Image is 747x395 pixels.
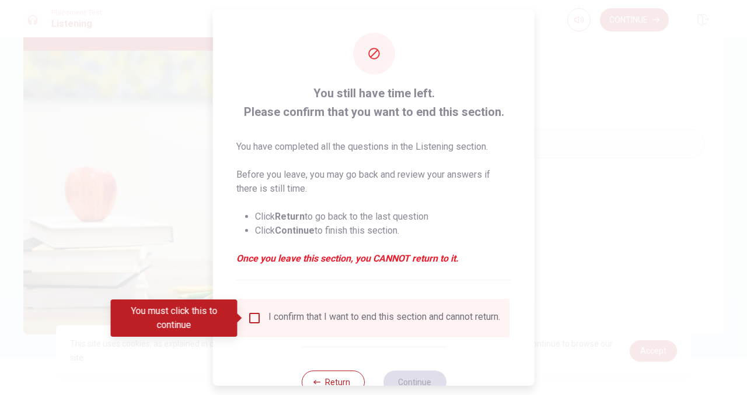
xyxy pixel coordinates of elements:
[111,299,238,337] div: You must click this to continue
[383,371,446,394] button: Continue
[255,210,511,224] li: Click to go back to the last question
[255,224,511,238] li: Click to finish this section.
[275,211,305,222] strong: Return
[268,311,500,325] div: I confirm that I want to end this section and cannot return.
[301,371,364,394] button: Return
[236,84,511,121] span: You still have time left. Please confirm that you want to end this section.
[236,252,511,266] em: Once you leave this section, you CANNOT return to it.
[236,168,511,196] p: Before you leave, you may go back and review your answers if there is still time.
[247,311,261,325] span: You must click this to continue
[275,225,315,236] strong: Continue
[236,140,511,154] p: You have completed all the questions in the Listening section.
